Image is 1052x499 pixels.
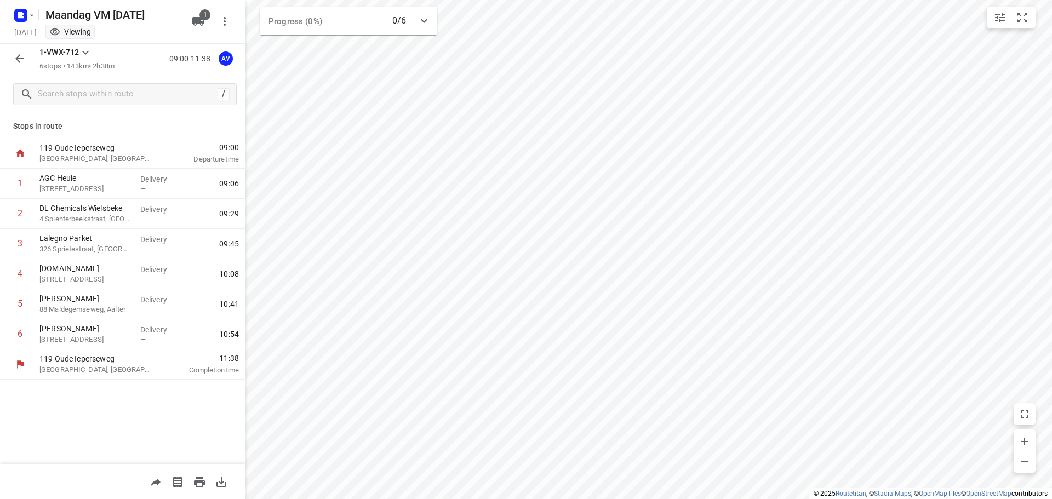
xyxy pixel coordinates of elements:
span: — [140,335,146,343]
p: Completion time [167,365,239,376]
a: OpenMapTiles [919,490,961,497]
p: Delivery [140,324,181,335]
div: 2 [18,208,22,219]
span: 09:06 [219,178,239,189]
p: [STREET_ADDRESS] [39,334,131,345]
p: [GEOGRAPHIC_DATA], [GEOGRAPHIC_DATA] [39,364,153,375]
p: 4 Splenterbeekstraat, Wielsbeke [39,214,131,225]
span: — [140,245,146,253]
div: 5 [18,299,22,309]
div: Progress (0%)0/6 [260,7,437,35]
p: 34 Prijkelstraat, Nazareth-De Pinte [39,274,131,285]
span: — [140,215,146,223]
span: Download route [210,476,232,486]
p: 119 Oude Ieperseweg [39,142,153,153]
p: AGC Heule [39,173,131,183]
p: Departure time [167,154,239,165]
p: 326 Sprietestraat, Waregem [39,244,131,255]
div: small contained button group [987,7,1036,28]
a: OpenStreetMap [966,490,1011,497]
p: Delivery [140,174,181,185]
span: 10:41 [219,299,239,309]
p: 119 Oude Ieperseweg [39,353,153,364]
span: 09:00 [167,142,239,153]
p: 1-VWX-712 [39,47,79,58]
span: 09:29 [219,208,239,219]
div: 3 [18,238,22,249]
p: [PERSON_NAME] [39,323,131,334]
p: Lalegno Parket [39,233,131,244]
span: — [140,185,146,193]
div: 4 [18,268,22,279]
span: Share route [145,476,167,486]
li: © 2025 , © , © © contributors [814,490,1048,497]
button: Fit zoom [1011,7,1033,28]
p: 375 Izegemsestraat, Kortrijk [39,183,131,194]
a: Routetitan [836,490,866,497]
button: Map settings [989,7,1011,28]
span: 10:54 [219,329,239,340]
span: 1 [199,9,210,20]
p: 88 Maldegemseweg, Aalter [39,304,131,315]
span: Print shipping labels [167,476,188,486]
div: / [218,88,230,100]
input: Search stops within route [38,86,218,103]
p: Delivery [140,204,181,215]
span: 10:08 [219,268,239,279]
p: DL Chemicals Wielsbeke [39,203,131,214]
span: — [140,275,146,283]
span: Print route [188,476,210,486]
p: [DOMAIN_NAME] [39,263,131,274]
p: Delivery [140,294,181,305]
div: 1 [18,178,22,188]
span: — [140,305,146,313]
p: [GEOGRAPHIC_DATA], [GEOGRAPHIC_DATA] [39,153,153,164]
span: Assigned to Axel Verzele [215,53,237,64]
p: 09:00-11:38 [169,53,215,65]
div: 6 [18,329,22,339]
span: 11:38 [167,353,239,364]
p: Stops in route [13,121,232,132]
p: 0/6 [392,14,406,27]
div: You are currently in view mode. To make any changes, go to edit project. [49,26,91,37]
p: [PERSON_NAME] [39,293,131,304]
a: Stadia Maps [874,490,911,497]
p: Delivery [140,264,181,275]
p: Delivery [140,234,181,245]
span: Progress (0%) [268,16,322,26]
button: 1 [187,10,209,32]
p: 6 stops • 143km • 2h38m [39,61,115,72]
span: 09:45 [219,238,239,249]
